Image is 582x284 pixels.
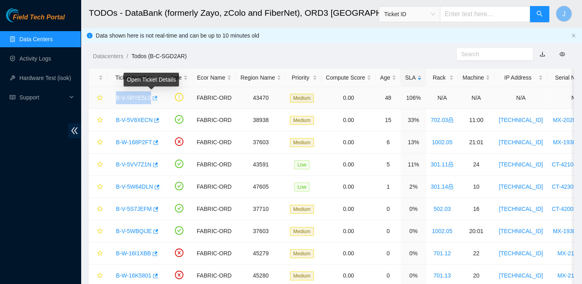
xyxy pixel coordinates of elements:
[175,271,183,279] span: close-circle
[534,48,551,61] button: download
[448,162,454,167] span: lock
[6,8,41,22] img: Akamai Technologies
[6,15,65,25] a: Akamai TechnologiesField Tech Portal
[321,220,376,242] td: 0.00
[192,109,236,131] td: FABRIC-ORD
[499,206,543,212] a: [TECHNICAL_ID]
[175,137,183,146] span: close-circle
[68,123,81,138] span: double-left
[192,176,236,198] td: FABRIC-ORD
[116,139,152,145] a: B-W-168P2FT
[97,162,103,168] span: star
[290,116,314,125] span: Medium
[116,183,153,190] a: B-V-5W64DLN
[431,183,454,190] a: 301.14lock
[116,161,151,168] a: B-V-5VV7Z1N
[236,220,286,242] td: 37603
[93,202,103,215] button: star
[116,117,153,123] a: B-V-5V8XECN
[290,138,314,147] span: Medium
[13,14,65,21] span: Field Tech Portal
[321,109,376,131] td: 0.00
[440,6,530,22] input: Enter text here...
[236,176,286,198] td: 47605
[93,114,103,126] button: star
[93,180,103,193] button: star
[401,87,426,109] td: 106%
[236,242,286,265] td: 45279
[321,154,376,176] td: 0.00
[499,139,543,145] a: [TECHNICAL_ID]
[376,154,401,176] td: 5
[321,87,376,109] td: 0.00
[97,95,103,101] span: star
[401,131,426,154] td: 13%
[290,271,314,280] span: Medium
[321,198,376,220] td: 0.00
[321,176,376,198] td: 0.00
[19,89,67,105] span: Support
[97,184,103,190] span: star
[97,139,103,146] span: star
[93,53,123,59] a: Datacenters
[175,204,183,212] span: check-circle
[401,154,426,176] td: 11%
[97,206,103,212] span: star
[458,242,494,265] td: 22
[236,154,286,176] td: 43591
[192,198,236,220] td: FABRIC-ORD
[236,198,286,220] td: 37710
[571,33,576,38] button: close
[458,87,494,109] td: N/A
[175,226,183,235] span: check-circle
[10,95,15,100] span: read
[431,117,454,123] a: 702.03lock
[93,91,103,104] button: star
[116,206,152,212] a: B-V-5S7JEFM
[431,161,454,168] a: 301.11lock
[321,131,376,154] td: 0.00
[19,55,51,62] a: Activity Logs
[401,109,426,131] td: 33%
[290,205,314,214] span: Medium
[175,115,183,124] span: check-circle
[290,249,314,258] span: Medium
[540,51,545,57] a: download
[175,160,183,168] span: check-circle
[97,117,103,124] span: star
[116,228,152,234] a: B-V-5WBQIJE
[376,176,401,198] td: 1
[126,53,128,59] span: /
[376,109,401,131] td: 15
[458,176,494,198] td: 10
[401,176,426,198] td: 2%
[93,136,103,149] button: star
[499,250,543,257] a: [TECHNICAL_ID]
[433,250,451,257] a: 701.12
[236,87,286,109] td: 43470
[426,87,458,109] td: N/A
[401,242,426,265] td: 0%
[458,109,494,131] td: 11:00
[401,220,426,242] td: 0%
[461,50,522,59] input: Search
[458,154,494,176] td: 24
[556,6,572,22] button: J
[236,109,286,131] td: 38938
[499,161,543,168] a: [TECHNICAL_ID]
[116,95,151,101] a: B-V-5RYE5L0
[19,36,53,42] a: Data Centers
[432,139,452,145] a: 1002.05
[294,160,309,169] span: Low
[458,198,494,220] td: 16
[499,183,543,190] a: [TECHNICAL_ID]
[559,51,565,57] span: eye
[376,87,401,109] td: 48
[131,53,187,59] a: Todos (B-C-SGD2AR)
[499,117,543,123] a: [TECHNICAL_ID]
[192,131,236,154] td: FABRIC-ORD
[97,273,103,279] span: star
[530,6,549,22] button: search
[93,225,103,238] button: star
